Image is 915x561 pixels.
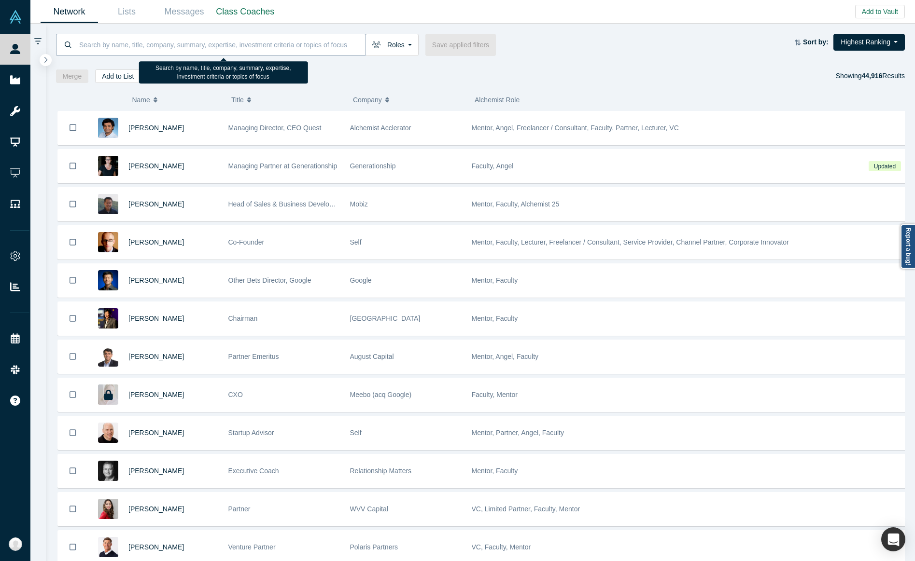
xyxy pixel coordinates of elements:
img: Michael Chang's Profile Image [98,194,118,214]
a: [PERSON_NAME] [128,353,184,360]
button: Bookmark [58,340,88,373]
span: Alchemist Role [475,96,520,104]
img: Steven Kan's Profile Image [98,270,118,290]
img: Danielle D'Agostaro's Profile Image [98,499,118,519]
span: Faculty, Mentor [472,391,518,398]
button: Bookmark [58,302,88,335]
input: Search by name, title, company, summary, expertise, investment criteria or topics of focus [78,33,366,56]
button: Highest Ranking [833,34,905,51]
a: Messages [155,0,213,23]
button: Name [132,90,221,110]
span: Results [861,72,905,80]
button: Bookmark [58,188,88,221]
span: Managing Director, CEO Quest [228,124,322,132]
a: [PERSON_NAME] [128,162,184,170]
span: August Capital [350,353,394,360]
a: [PERSON_NAME] [128,200,184,208]
span: Mentor, Faculty, Lecturer, Freelancer / Consultant, Service Provider, Channel Partner, Corporate ... [472,238,789,246]
span: Generationship [350,162,396,170]
a: [PERSON_NAME] [128,543,184,551]
span: Meebo (acq Google) [350,391,412,398]
span: VC, Faculty, Mentor [472,543,531,551]
button: Roles [366,34,419,56]
span: Self [350,238,362,246]
img: Timothy Chou's Profile Image [98,308,118,328]
button: Bookmark [58,416,88,450]
span: [GEOGRAPHIC_DATA] [350,315,421,322]
span: [PERSON_NAME] [128,505,184,513]
span: Mentor, Angel, Faculty [472,353,539,360]
a: [PERSON_NAME] [128,315,184,322]
span: CXO [228,391,243,398]
a: Class Coaches [213,0,278,23]
div: Showing [836,69,905,83]
img: Vivek Mehra's Profile Image [98,346,118,367]
button: Add to List [95,69,141,83]
img: Adam Frankl's Profile Image [98,423,118,443]
span: Co-Founder [228,238,265,246]
span: Name [132,90,150,110]
span: Relationship Matters [350,467,412,475]
button: Bookmark [58,378,88,411]
span: Managing Partner at Generationship [228,162,338,170]
a: Network [41,0,98,23]
button: Bookmark [58,150,88,183]
span: Mobiz [350,200,368,208]
span: Head of Sales & Business Development (interim) [228,200,375,208]
span: Partner [228,505,251,513]
span: Mentor, Faculty [472,315,518,322]
a: Report a bug! [901,224,915,269]
button: Bookmark [58,264,88,297]
span: Mentor, Faculty, Alchemist 25 [472,200,560,208]
span: Self [350,429,362,437]
button: Bookmark [58,226,88,259]
span: Polaris Partners [350,543,398,551]
span: VC, Limited Partner, Faculty, Mentor [472,505,580,513]
span: Updated [869,161,901,171]
span: Startup Advisor [228,429,274,437]
span: Executive Coach [228,467,279,475]
button: Merge [56,69,89,83]
img: Gary Swart's Profile Image [98,537,118,557]
button: Bookmark [58,454,88,488]
img: Carl Orthlieb's Profile Image [98,461,118,481]
span: Faculty, Angel [472,162,514,170]
span: Google [350,276,372,284]
span: Title [231,90,244,110]
a: [PERSON_NAME] [128,429,184,437]
img: Robert Winder's Profile Image [98,232,118,252]
img: Alchemist Vault Logo [9,10,22,24]
span: Venture Partner [228,543,276,551]
button: Company [353,90,465,110]
a: [PERSON_NAME] [128,391,184,398]
span: Mentor, Partner, Angel, Faculty [472,429,564,437]
a: [PERSON_NAME] [128,124,184,132]
button: Add to Vault [855,5,905,18]
img: Gnani Palanikumar's Profile Image [98,118,118,138]
a: Lists [98,0,155,23]
strong: 44,916 [861,72,882,80]
button: Bookmark [58,493,88,526]
img: Anna Sanchez's Account [9,537,22,551]
span: [PERSON_NAME] [128,467,184,475]
span: Partner Emeritus [228,353,279,360]
button: Title [231,90,343,110]
a: [PERSON_NAME] [128,238,184,246]
span: Chairman [228,315,258,322]
a: [PERSON_NAME] [128,276,184,284]
span: Mentor, Angel, Freelancer / Consultant, Faculty, Partner, Lecturer, VC [472,124,679,132]
span: Alchemist Acclerator [350,124,411,132]
span: Mentor, Faculty [472,467,518,475]
button: Save applied filters [425,34,496,56]
span: Mentor, Faculty [472,276,518,284]
span: Other Bets Director, Google [228,276,311,284]
span: Company [353,90,382,110]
